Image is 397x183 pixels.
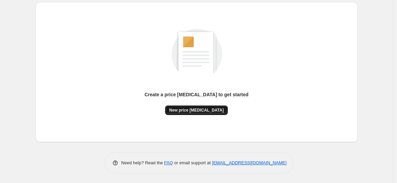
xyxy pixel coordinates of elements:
[144,91,249,98] p: Create a price [MEDICAL_DATA] to get started
[165,105,228,115] button: New price [MEDICAL_DATA]
[121,160,164,165] span: Need help? Read the
[164,160,173,165] a: FAQ
[173,160,212,165] span: or email support at
[212,160,286,165] a: [EMAIL_ADDRESS][DOMAIN_NAME]
[169,107,224,113] span: New price [MEDICAL_DATA]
